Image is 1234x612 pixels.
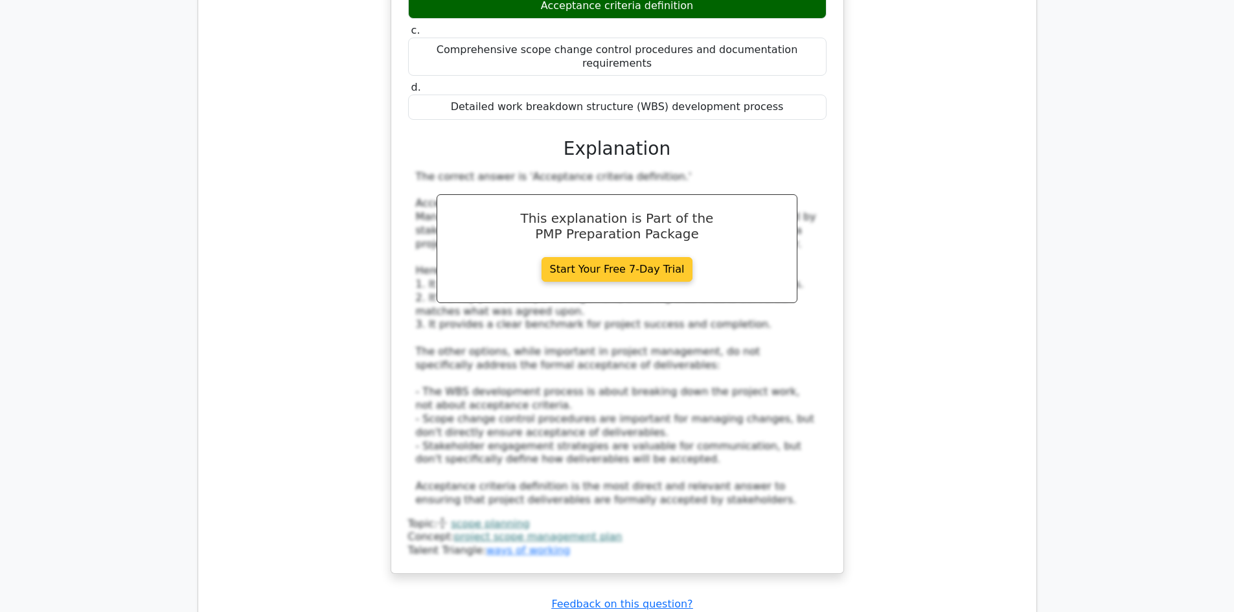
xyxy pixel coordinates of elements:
[451,517,529,530] a: scope planning
[408,95,827,120] div: Detailed work breakdown structure (WBS) development process
[411,24,420,36] span: c.
[411,81,421,93] span: d.
[408,517,827,558] div: Talent Triangle:
[551,598,692,610] a: Feedback on this question?
[542,257,693,282] a: Start Your Free 7-Day Trial
[408,38,827,76] div: Comprehensive scope change control procedures and documentation requirements
[408,530,827,544] div: Concept:
[416,170,819,507] div: The correct answer is 'Acceptance criteria definition.' Acceptance criteria definition is a cruci...
[454,530,622,543] a: project scope management plan
[408,517,827,531] div: Topic:
[416,138,819,160] h3: Explanation
[486,544,570,556] a: ways of working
